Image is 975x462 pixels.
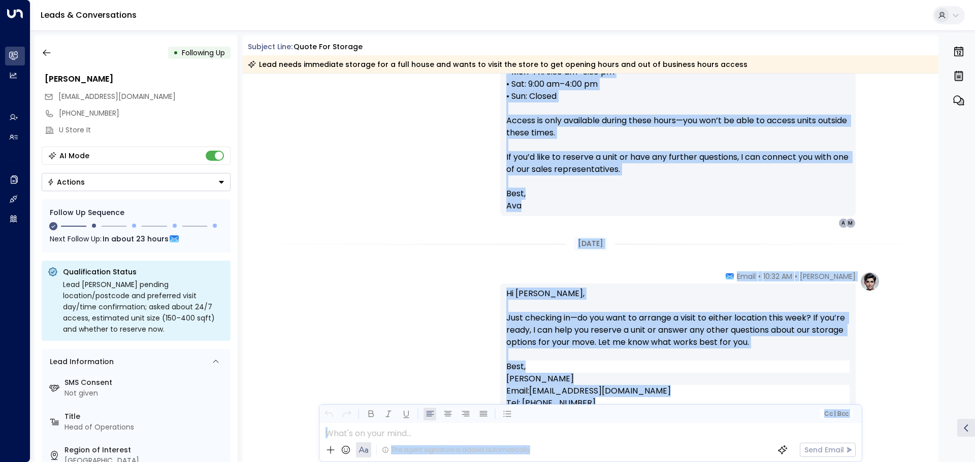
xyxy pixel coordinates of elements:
[506,288,850,361] p: Hi [PERSON_NAME], Just checking in—do you want to arrange a visit to either location this week? I...
[506,361,526,373] span: Best,
[838,218,849,228] div: A
[529,385,671,397] a: [EMAIL_ADDRESS][DOMAIN_NAME]
[506,200,522,212] span: Ava
[737,271,756,281] span: Email
[340,408,353,420] button: Redo
[47,177,85,187] div: Actions
[42,173,231,191] div: Button group with a nested menu
[64,388,226,399] div: Not given
[59,151,89,161] div: AI Mode
[46,357,114,367] div: Lead Information
[795,271,797,281] span: •
[64,377,226,388] label: SMS Consent
[506,385,529,397] span: Email:
[103,233,169,244] span: In about 23 hours
[834,410,836,417] span: |
[322,408,335,420] button: Undo
[248,42,292,52] span: Subject Line:
[59,125,231,135] div: U Store It
[824,410,848,417] span: Cc Bcc
[42,173,231,191] button: Actions
[58,91,176,101] span: [EMAIL_ADDRESS][DOMAIN_NAME]
[800,271,856,281] span: [PERSON_NAME]
[41,9,137,21] a: Leads & Conversations
[50,207,222,218] div: Follow Up Sequence
[248,59,747,69] div: Lead needs immediate storage for a full house and wants to visit the store to get opening hours a...
[294,42,363,52] div: Quote for Storage
[63,279,224,335] div: Lead [PERSON_NAME] pending location/postcode and preferred visit day/time confirmation; asked abo...
[574,236,607,251] div: [DATE]
[50,233,222,244] div: Next Follow Up:
[59,108,231,119] div: [PHONE_NUMBER]
[182,48,225,58] span: Following Up
[506,373,574,385] span: [PERSON_NAME]
[64,422,226,433] div: Head of Operations
[820,409,852,419] button: Cc|Bcc
[63,267,224,277] p: Qualification Status
[58,91,176,102] span: mmcgrath@ustoreit.ie
[45,73,231,85] div: [PERSON_NAME]
[860,271,880,292] img: profile-logo.png
[64,411,226,422] label: Title
[173,44,178,62] div: •
[506,397,596,409] span: Tel: [PHONE_NUMBER]
[846,218,856,228] div: M
[382,445,530,454] div: The agent signature is added automatically
[763,271,792,281] span: 10:32 AM
[64,445,226,455] label: Region of Interest
[506,188,526,200] span: Best,
[758,271,761,281] span: •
